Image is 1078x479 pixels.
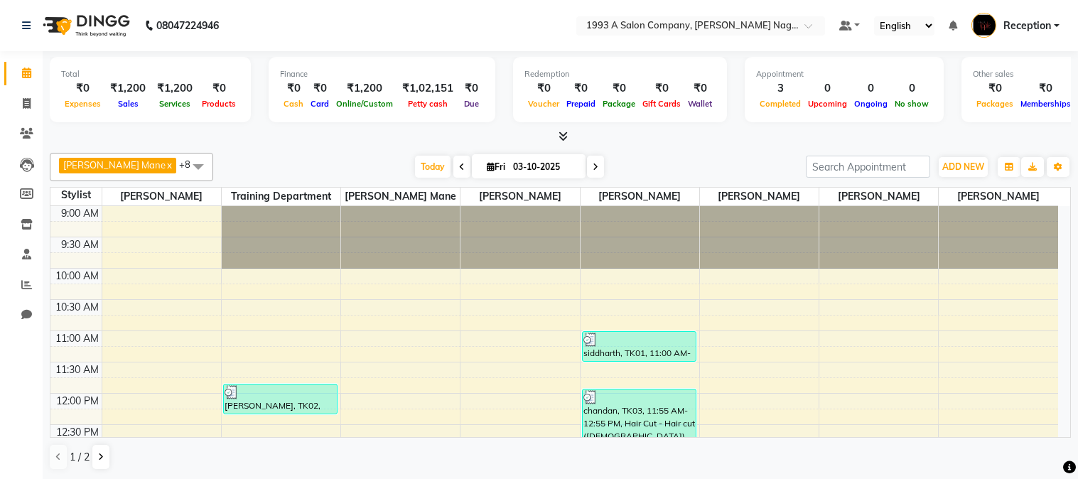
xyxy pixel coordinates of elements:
div: ₹0 [61,80,104,97]
span: Today [415,156,451,178]
span: [PERSON_NAME] [460,188,579,205]
span: Prepaid [563,99,599,109]
span: 1 / 2 [70,450,90,465]
span: Voucher [524,99,563,109]
div: ₹0 [524,80,563,97]
span: No show [891,99,932,109]
div: 11:30 AM [53,362,102,377]
span: Gift Cards [639,99,684,109]
span: Wallet [684,99,716,109]
span: Upcoming [804,99,851,109]
img: Reception [971,13,996,38]
span: Ongoing [851,99,891,109]
div: ₹0 [280,80,307,97]
div: ₹1,02,151 [397,80,459,97]
div: ₹0 [684,80,716,97]
span: ADD NEW [942,161,984,172]
span: Fri [483,161,509,172]
div: 0 [851,80,891,97]
div: 0 [891,80,932,97]
div: Stylist [50,188,102,203]
img: logo [36,6,134,45]
span: [PERSON_NAME] [102,188,221,205]
span: Sales [114,99,142,109]
input: Search Appointment [806,156,930,178]
div: 12:00 PM [53,394,102,409]
span: Products [198,99,239,109]
span: Card [307,99,333,109]
input: 2025-10-03 [509,156,580,178]
div: Total [61,68,239,80]
div: Finance [280,68,484,80]
span: [PERSON_NAME] [700,188,819,205]
span: Reception [1003,18,1051,33]
span: Online/Custom [333,99,397,109]
div: ₹0 [459,80,484,97]
div: ₹0 [563,80,599,97]
div: 10:30 AM [53,300,102,315]
span: [PERSON_NAME] Mane [341,188,460,205]
div: 10:00 AM [53,269,102,284]
span: [PERSON_NAME] [939,188,1058,205]
span: Petty cash [404,99,451,109]
span: Training Department [222,188,340,205]
div: ₹1,200 [333,80,397,97]
div: 0 [804,80,851,97]
div: siddharth, TK01, 11:00 AM-11:30 AM, [PERSON_NAME] Styling - [PERSON_NAME] trim - [DEMOGRAPHIC_DAT... [583,332,696,361]
div: 9:00 AM [58,206,102,221]
span: Memberships [1017,99,1074,109]
span: [PERSON_NAME] [581,188,699,205]
div: [PERSON_NAME], TK02, 11:50 AM-12:20 PM, Hair Cut - Hair cut ([DEMOGRAPHIC_DATA]) (₹300) [224,384,337,414]
span: +8 [179,158,201,170]
div: Appointment [756,68,932,80]
div: Redemption [524,68,716,80]
span: Packages [973,99,1017,109]
span: [PERSON_NAME] [819,188,938,205]
div: ₹1,200 [104,80,151,97]
div: 9:30 AM [58,237,102,252]
b: 08047224946 [156,6,219,45]
div: ₹0 [639,80,684,97]
div: chandan, TK03, 11:55 AM-12:55 PM, Hair Cut - Hair cut ([DEMOGRAPHIC_DATA]) (₹300),[PERSON_NAME] S... [583,389,696,451]
div: 11:00 AM [53,331,102,346]
div: 3 [756,80,804,97]
div: ₹0 [307,80,333,97]
div: ₹1,200 [151,80,198,97]
span: Services [156,99,194,109]
button: ADD NEW [939,157,988,177]
div: ₹0 [198,80,239,97]
span: [PERSON_NAME] Mane [63,159,166,171]
div: ₹0 [973,80,1017,97]
div: ₹0 [1017,80,1074,97]
a: x [166,159,172,171]
span: Due [460,99,483,109]
span: Completed [756,99,804,109]
div: ₹0 [599,80,639,97]
span: Package [599,99,639,109]
span: Cash [280,99,307,109]
div: 12:30 PM [53,425,102,440]
span: Expenses [61,99,104,109]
